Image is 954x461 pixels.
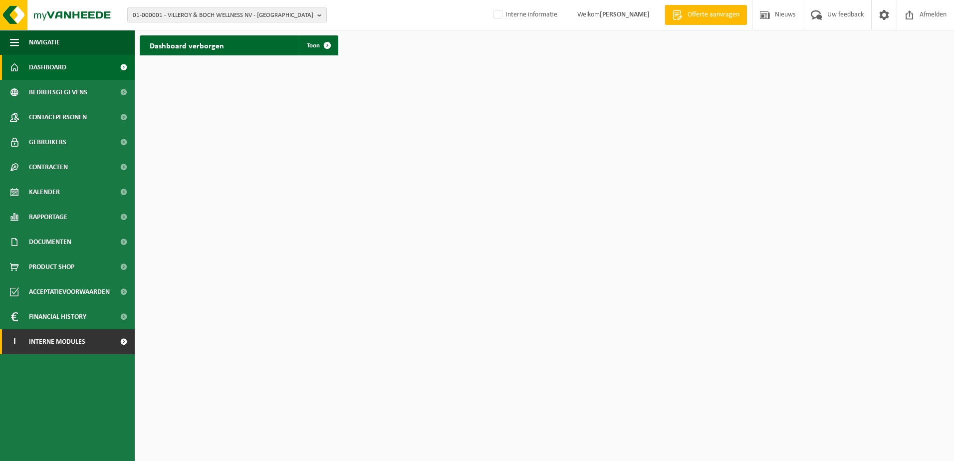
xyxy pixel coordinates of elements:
[140,35,234,55] h2: Dashboard verborgen
[133,8,313,23] span: 01-000001 - VILLEROY & BOCH WELLNESS NV - [GEOGRAPHIC_DATA]
[29,80,87,105] span: Bedrijfsgegevens
[29,329,85,354] span: Interne modules
[10,329,19,354] span: I
[29,230,71,254] span: Documenten
[29,180,60,205] span: Kalender
[29,130,66,155] span: Gebruikers
[29,279,110,304] span: Acceptatievoorwaarden
[600,11,650,18] strong: [PERSON_NAME]
[29,254,74,279] span: Product Shop
[307,42,320,49] span: Toon
[491,7,557,22] label: Interne informatie
[29,205,67,230] span: Rapportage
[29,55,66,80] span: Dashboard
[685,10,742,20] span: Offerte aanvragen
[29,105,87,130] span: Contactpersonen
[299,35,337,55] a: Toon
[127,7,327,22] button: 01-000001 - VILLEROY & BOCH WELLNESS NV - [GEOGRAPHIC_DATA]
[29,155,68,180] span: Contracten
[29,30,60,55] span: Navigatie
[29,304,86,329] span: Financial History
[665,5,747,25] a: Offerte aanvragen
